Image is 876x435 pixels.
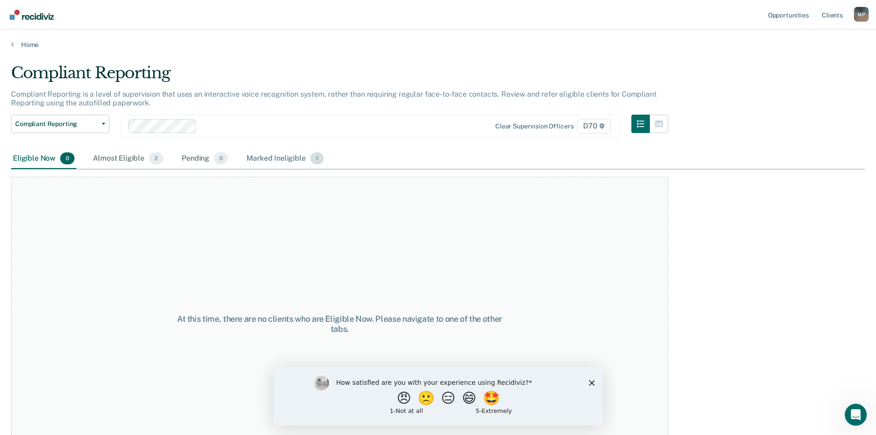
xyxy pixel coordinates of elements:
[845,404,867,426] iframe: Intercom live chat
[60,152,74,164] span: 0
[11,64,668,90] div: Compliant Reporting
[11,149,76,169] div: Eligible Now0
[214,152,228,164] span: 0
[180,149,230,169] div: Pending0
[149,152,163,164] span: 2
[577,119,610,133] span: D70
[245,149,326,169] div: Marked Ineligible1
[91,149,165,169] div: Almost Eligible2
[11,115,109,133] button: Compliant Reporting
[10,10,54,20] img: Recidiviz
[11,41,865,49] a: Home
[854,7,869,22] div: M P
[274,366,603,426] iframe: Survey by Kim from Recidiviz
[176,314,504,334] div: At this time, there are no clients who are Eligible Now. Please navigate to one of the other tabs.
[310,152,324,164] span: 1
[495,122,573,130] div: Clear supervision officers
[11,90,656,107] p: Compliant Reporting is a level of supervision that uses an interactive voice recognition system, ...
[854,7,869,22] button: Profile dropdown button
[15,120,98,128] span: Compliant Reporting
